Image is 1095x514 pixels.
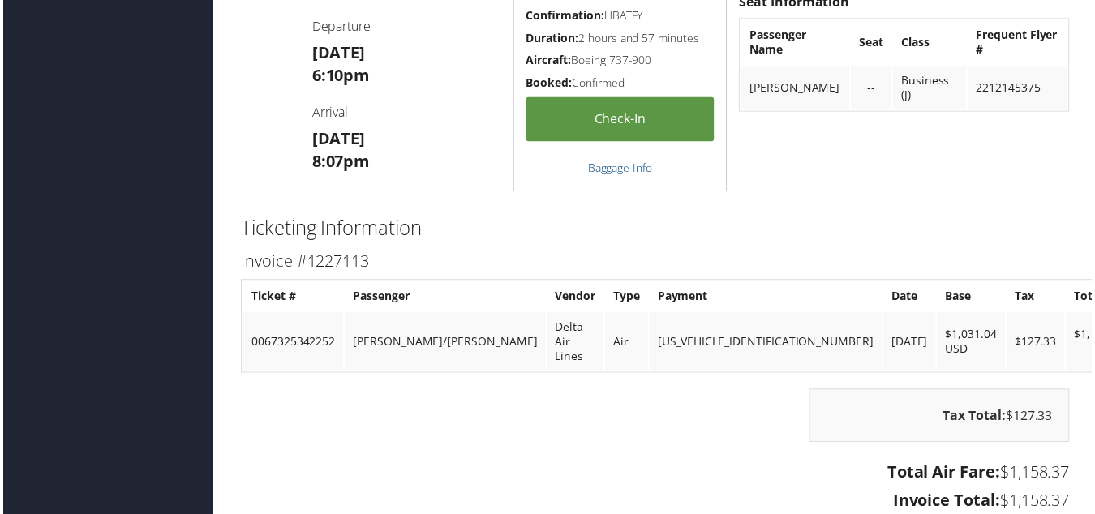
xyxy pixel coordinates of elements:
[886,284,938,313] th: Date
[311,152,369,173] strong: 8:07pm
[971,21,1071,65] th: Frequent Flyer #
[946,409,1009,427] strong: Tax Total:
[861,81,886,96] div: --
[895,66,969,110] td: Business (J)
[344,284,546,313] th: Passenger
[526,53,572,68] strong: Aircraft:
[526,98,716,143] a: Check-in
[890,464,1003,486] strong: Total Air Fare:
[853,21,894,65] th: Seat
[940,284,1008,313] th: Base
[1010,315,1068,373] td: $127.33
[311,18,501,36] h4: Departure
[743,21,852,65] th: Passenger Name
[971,66,1071,110] td: 2212145375
[606,284,649,313] th: Type
[242,284,342,313] th: Ticket #
[547,284,604,313] th: Vendor
[526,31,716,47] h5: 2 hours and 57 minutes
[242,315,342,373] td: 0067325342252
[526,75,716,92] h5: Confirmed
[526,75,573,91] strong: Booked:
[311,65,369,87] strong: 6:10pm
[588,161,653,177] a: Baggage Info
[895,21,969,65] th: Class
[311,42,364,64] strong: [DATE]
[940,315,1008,373] td: $1,031.04 USD
[526,8,605,24] strong: Confirmation:
[547,315,604,373] td: Delta Air Lines
[743,66,852,110] td: [PERSON_NAME]
[239,252,1073,275] h3: Invoice #1227113
[239,464,1073,486] h3: $1,158.37
[606,315,649,373] td: Air
[1010,284,1068,313] th: Tax
[651,284,884,313] th: Payment
[239,216,1073,243] h2: Ticketing Information
[344,315,546,373] td: [PERSON_NAME]/[PERSON_NAME]
[651,315,884,373] td: [US_VEHICLE_IDENTIFICATION_NUMBER]
[311,104,501,122] h4: Arrival
[526,53,716,69] h5: Boeing 737-900
[526,8,716,24] h5: HBATFY
[886,315,938,373] td: [DATE]
[526,31,579,46] strong: Duration:
[811,392,1073,445] div: $127.33
[311,129,364,151] strong: [DATE]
